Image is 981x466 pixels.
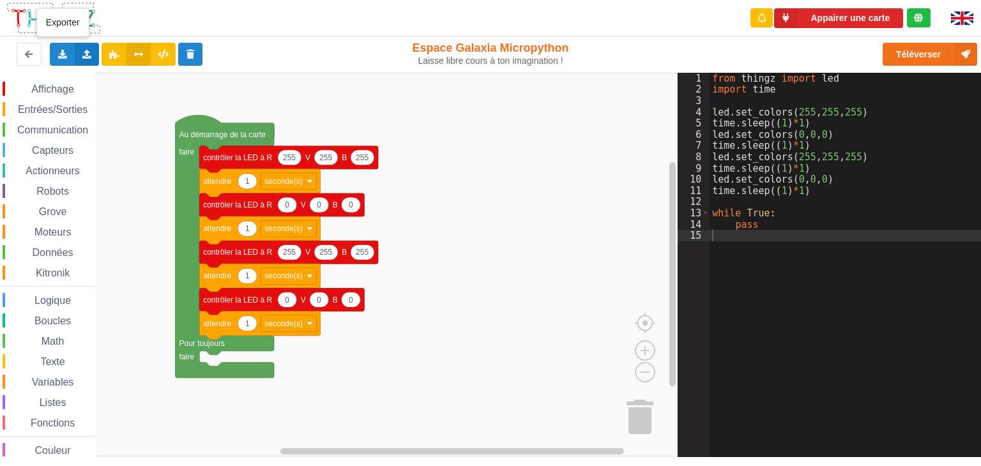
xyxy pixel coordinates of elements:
[678,140,710,151] div: 7
[16,104,89,115] span: Entrées/Sorties
[30,145,75,156] span: Capteurs
[305,248,310,257] text: V
[319,248,332,257] text: 255
[264,224,302,233] text: seconde(s)
[342,248,347,257] text: B
[33,295,73,306] span: Logique
[203,319,231,327] text: attendre
[678,219,710,230] div: 14
[203,271,231,280] text: attendre
[907,8,931,27] div: Tu es connecté au serveur de création de Thingz
[678,151,710,163] div: 8
[883,43,977,66] button: Téléverser
[179,130,266,139] text: Au démarrage de la carte
[34,186,71,197] span: Robots
[342,153,347,162] text: B
[678,95,710,107] div: 3
[678,117,710,129] div: 5
[317,295,321,304] text: 0
[245,224,250,233] text: 1
[29,417,77,428] span: Fonctions
[678,185,710,197] div: 11
[30,377,76,387] span: Variables
[678,163,710,174] div: 9
[678,73,710,84] div: 1
[179,147,195,156] text: faire
[285,295,289,304] text: 0
[283,248,296,257] text: 255
[678,129,710,140] div: 6
[40,336,66,347] span: Math
[203,248,272,257] text: contrôler la LED à R
[15,124,90,135] span: Communication
[333,295,338,304] text: B
[245,319,250,327] text: 1
[678,174,710,185] div: 10
[305,153,310,162] text: V
[283,153,296,162] text: 255
[245,177,250,186] text: 1
[678,107,710,118] div: 4
[38,397,68,408] span: Listes
[349,295,353,304] text: 0
[264,319,302,327] text: seconde(s)
[319,153,332,162] text: 255
[24,165,82,176] span: Actionneurs
[179,352,195,361] text: faire
[264,271,302,280] text: seconde(s)
[203,295,272,304] text: contrôler la LED à R
[333,200,338,209] text: B
[678,207,710,219] div: 13
[285,200,289,209] text: 0
[33,445,73,456] span: Couleur
[245,271,250,280] text: 1
[774,8,903,28] button: Appairer une carte
[407,41,575,66] div: Espace Galaxia Micropython
[407,56,575,66] div: Laisse libre cours à ton imagination !
[356,248,369,257] text: 255
[349,200,353,209] text: 0
[29,84,75,94] span: Affichage
[34,267,72,278] span: Kitronik
[37,206,69,217] span: Grove
[264,177,302,186] text: seconde(s)
[301,200,306,209] text: V
[179,339,225,348] text: Pour toujours
[203,153,272,162] text: contrôler la LED à R
[33,227,73,237] span: Moteurs
[317,200,321,209] text: 0
[33,315,73,326] span: Boucles
[951,11,973,25] img: gb.png
[36,8,89,36] div: Exporter
[203,200,272,209] text: contrôler la LED à R
[6,1,102,35] img: thingz_logo.png
[678,196,710,207] div: 12
[301,295,306,304] text: V
[678,230,710,241] div: 15
[203,224,231,233] text: attendre
[356,153,369,162] text: 255
[31,247,75,258] span: Données
[678,84,710,95] div: 2
[38,356,66,367] span: Texte
[203,177,231,186] text: attendre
